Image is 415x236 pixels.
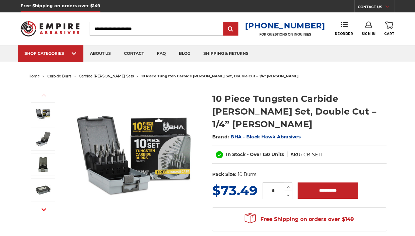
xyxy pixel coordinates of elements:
img: Empire Abrasives [21,17,79,40]
span: Cart [384,32,394,36]
a: BHA - Black Hawk Abrasives [231,134,301,140]
span: 150 [263,151,270,157]
button: Next [36,203,52,217]
img: 10 piece tungsten carbide double cut burr kit [35,131,51,147]
span: Reorder [335,32,353,36]
a: Cart [384,22,394,36]
span: Units [271,151,284,157]
button: Previous [36,88,52,102]
a: carbide [PERSON_NAME] sets [79,74,134,78]
a: carbide burrs [47,74,71,78]
dd: CB-SET1 [303,151,322,158]
a: [PHONE_NUMBER] [245,21,325,30]
span: Sign In [362,32,376,36]
a: faq [150,45,172,62]
input: Submit [224,23,237,36]
span: Brand: [212,134,229,140]
h1: 10 Piece Tungsten Carbide [PERSON_NAME] Set, Double Cut – 1/4” [PERSON_NAME] [212,92,387,131]
a: blog [172,45,197,62]
span: $73.49 [212,182,257,198]
a: home [28,74,40,78]
a: shipping & returns [197,45,255,62]
div: SHOP CATEGORIES [25,51,77,56]
a: CONTACT US [358,3,394,12]
a: contact [117,45,150,62]
span: In Stock [226,151,246,157]
img: BHA Carbide Burr 10 Piece Set, Double Cut with 1/4" Shanks [70,86,201,216]
a: about us [83,45,117,62]
a: Reorder [335,22,353,36]
dt: SKU: [291,151,302,158]
img: BHA Carbide Burr 10 Piece Set, Double Cut with 1/4" Shanks [35,105,51,122]
img: burs for metal grinding pack [35,182,51,198]
img: carbide bit pack [35,156,51,173]
dd: 10 Burrs [238,171,256,178]
span: Free Shipping on orders over $149 [245,213,354,226]
span: 10 piece tungsten carbide [PERSON_NAME] set, double cut – 1/4” [PERSON_NAME] [141,74,299,78]
span: - Over [247,151,261,157]
p: FOR QUESTIONS OR INQUIRIES [245,32,325,37]
dt: Pack Size: [212,171,236,178]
